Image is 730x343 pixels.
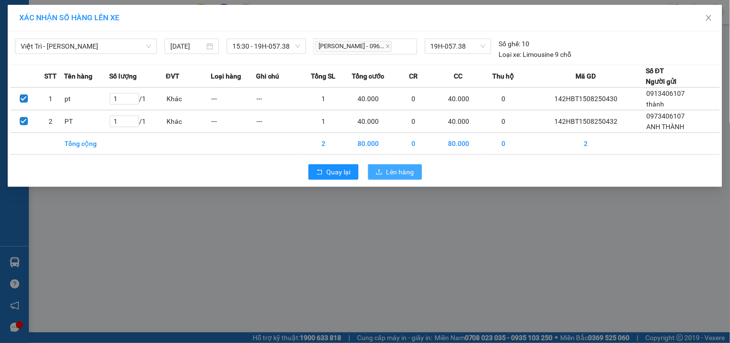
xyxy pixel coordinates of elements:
td: 1 [301,88,346,110]
input: 15/08/2025 [170,41,205,52]
td: Khác [166,110,211,133]
span: Mã GD [576,71,596,81]
td: 2 [526,133,646,155]
div: Limousine 9 chỗ [499,49,572,60]
td: 80.000 [436,133,481,155]
td: PT [64,110,109,133]
td: 0 [391,133,436,155]
button: Close [695,5,722,32]
div: Số ĐT Người gửi [646,66,677,87]
td: --- [256,110,301,133]
td: 40.000 [346,88,391,110]
li: Số nhà [STREET_ADDRESS][PERSON_NAME] [90,40,402,53]
span: Số ghế: [499,39,521,49]
span: Việt Trì - Mạc Thái Tổ [21,39,151,53]
span: Thu hộ [493,71,514,81]
td: Khác [166,88,211,110]
td: 80.000 [346,133,391,155]
td: 142HBT1508250432 [526,110,646,133]
span: ĐVT [166,71,179,81]
td: --- [256,88,301,110]
span: Tổng cước [352,71,384,81]
span: Tên hàng [64,71,92,81]
span: CR [409,71,418,81]
td: 0 [481,133,526,155]
span: thành [646,100,664,108]
span: ANH THÀNH [646,123,684,131]
span: close [385,44,390,49]
td: / 1 [109,88,166,110]
td: 40.000 [346,110,391,133]
b: Công ty TNHH Trọng Hiếu Phú Thọ - Nam Cường Limousine [117,11,376,38]
td: --- [211,110,256,133]
span: Tổng SL [311,71,335,81]
span: close [705,14,713,22]
span: 0973406107 [646,112,685,120]
span: 15:30 - 19H-057.38 [232,39,300,53]
div: 10 [499,39,530,49]
td: 142HBT1508250430 [526,88,646,110]
td: 2 [301,133,346,155]
td: 1 [37,88,64,110]
span: 19H-057.38 [431,39,486,53]
span: Số lượng [109,71,137,81]
td: 40.000 [436,88,481,110]
span: XÁC NHẬN SỐ HÀNG LÊN XE [19,13,119,22]
span: Lên hàng [386,167,414,177]
span: [PERSON_NAME] - 096... [316,41,392,52]
td: Tổng cộng [64,133,109,155]
span: 0913406107 [646,90,685,97]
td: 0 [391,88,436,110]
td: 0 [481,88,526,110]
td: 0 [391,110,436,133]
span: Quay lại [327,167,351,177]
span: Loại hàng [211,71,241,81]
td: 0 [481,110,526,133]
td: 40.000 [436,110,481,133]
span: Ghi chú [256,71,279,81]
td: --- [211,88,256,110]
td: / 1 [109,110,166,133]
span: Loại xe: [499,49,522,60]
li: Hotline: 1900400028 [90,53,402,65]
td: 2 [37,110,64,133]
td: 1 [301,110,346,133]
span: STT [44,71,57,81]
button: uploadLên hàng [368,164,422,180]
span: upload [376,169,383,176]
span: rollback [316,169,323,176]
button: rollbackQuay lại [308,164,359,180]
span: CC [454,71,463,81]
td: pt [64,88,109,110]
